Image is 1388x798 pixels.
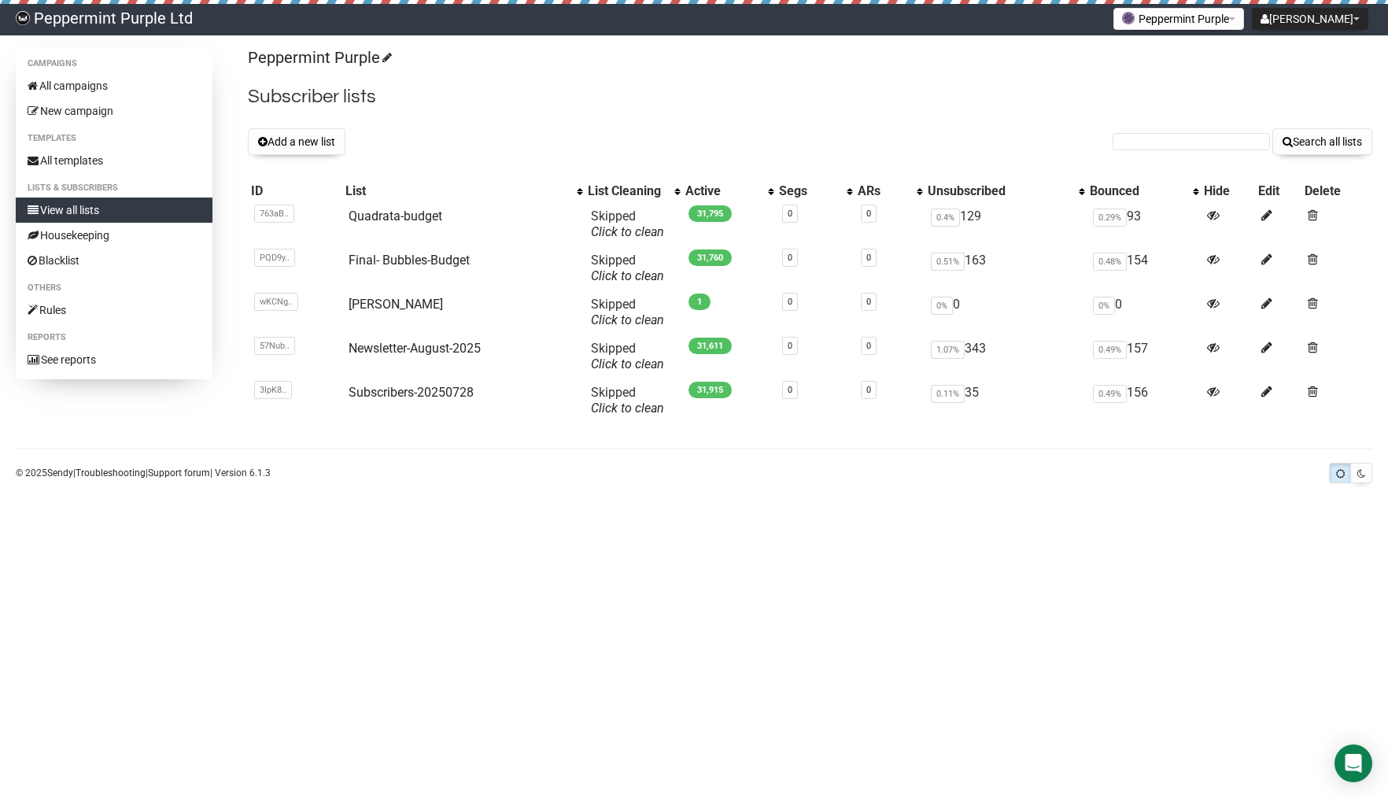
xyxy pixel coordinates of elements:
td: 156 [1087,379,1202,423]
div: Open Intercom Messenger [1334,744,1372,782]
li: Others [16,279,212,297]
a: 0 [788,297,792,307]
td: 163 [925,246,1087,290]
span: Skipped [591,253,664,283]
td: 35 [925,379,1087,423]
span: 31,760 [688,249,732,266]
th: ID: No sort applied, sorting is disabled [248,180,342,202]
a: Click to clean [591,268,664,283]
th: Bounced: No sort applied, activate to apply an ascending sort [1087,180,1202,202]
td: 129 [925,202,1087,246]
span: 0.51% [931,253,965,271]
a: New campaign [16,98,212,124]
span: 1 [688,294,711,310]
div: Unsubscribed [928,183,1071,199]
a: 0 [866,297,871,307]
a: Click to clean [591,401,664,416]
span: 0.48% [1093,253,1127,271]
a: 0 [866,341,871,351]
div: List Cleaning [588,183,666,199]
a: 0 [788,209,792,219]
div: ID [251,183,339,199]
div: Active [685,183,760,199]
span: 0.11% [931,385,965,403]
li: Campaigns [16,54,212,73]
span: PQD9y.. [254,249,295,267]
a: 0 [866,253,871,263]
span: 0.29% [1093,209,1127,227]
div: Hide [1204,183,1252,199]
a: All campaigns [16,73,212,98]
div: Bounced [1090,183,1186,199]
a: 0 [788,341,792,351]
li: Templates [16,129,212,148]
td: 0 [1087,290,1202,334]
a: Click to clean [591,312,664,327]
th: Edit: No sort applied, sorting is disabled [1255,180,1301,202]
a: View all lists [16,198,212,223]
li: Reports [16,328,212,347]
span: 57Nub.. [254,337,295,355]
th: Segs: No sort applied, activate to apply an ascending sort [776,180,855,202]
span: 0.4% [931,209,960,227]
td: 93 [1087,202,1202,246]
img: 8e84c496d3b51a6c2b78e42e4056443a [16,11,30,25]
a: Sendy [47,467,73,478]
a: Click to clean [591,224,664,239]
img: 1.png [1122,12,1135,24]
th: Delete: No sort applied, sorting is disabled [1301,180,1372,202]
th: Hide: No sort applied, sorting is disabled [1201,180,1255,202]
th: Unsubscribed: No sort applied, activate to apply an ascending sort [925,180,1087,202]
h2: Subscriber lists [248,83,1372,111]
div: List [345,183,569,199]
div: Edit [1258,183,1298,199]
a: [PERSON_NAME] [349,297,443,312]
a: 0 [866,209,871,219]
a: 0 [788,253,792,263]
a: Support forum [148,467,210,478]
th: Active: No sort applied, activate to apply an ascending sort [682,180,776,202]
td: 343 [925,334,1087,379]
a: Final- Bubbles-Budget [349,253,470,268]
a: Rules [16,297,212,323]
span: 0.49% [1093,341,1127,359]
th: List: No sort applied, activate to apply an ascending sort [342,180,585,202]
div: Delete [1305,183,1369,199]
button: Add a new list [248,128,345,155]
a: Subscribers-20250728 [349,385,474,400]
th: ARs: No sort applied, activate to apply an ascending sort [855,180,925,202]
button: Peppermint Purple [1113,8,1244,30]
span: 3IpK8.. [254,381,292,399]
div: ARs [858,183,909,199]
th: List Cleaning: No sort applied, activate to apply an ascending sort [585,180,682,202]
a: See reports [16,347,212,372]
td: 0 [925,290,1087,334]
a: 0 [788,385,792,395]
span: 0% [931,297,953,315]
span: wKCNg.. [254,293,298,311]
span: 1.07% [931,341,965,359]
a: Newsletter-August-2025 [349,341,481,356]
a: Peppermint Purple [248,48,389,67]
span: Skipped [591,385,664,416]
span: Skipped [591,297,664,327]
span: Skipped [591,341,664,371]
a: All templates [16,148,212,173]
a: Quadrata-budget [349,209,442,224]
li: Lists & subscribers [16,179,212,198]
td: 154 [1087,246,1202,290]
div: Segs [779,183,839,199]
a: Housekeeping [16,223,212,248]
a: Blacklist [16,248,212,273]
span: 0.49% [1093,385,1127,403]
span: 31,611 [688,338,732,354]
p: © 2025 | | | Version 6.1.3 [16,464,271,482]
span: 763aB.. [254,205,294,223]
span: Skipped [591,209,664,239]
button: Search all lists [1272,128,1372,155]
button: [PERSON_NAME] [1252,8,1368,30]
a: Troubleshooting [76,467,146,478]
span: 31,915 [688,382,732,398]
td: 157 [1087,334,1202,379]
span: 0% [1093,297,1115,315]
